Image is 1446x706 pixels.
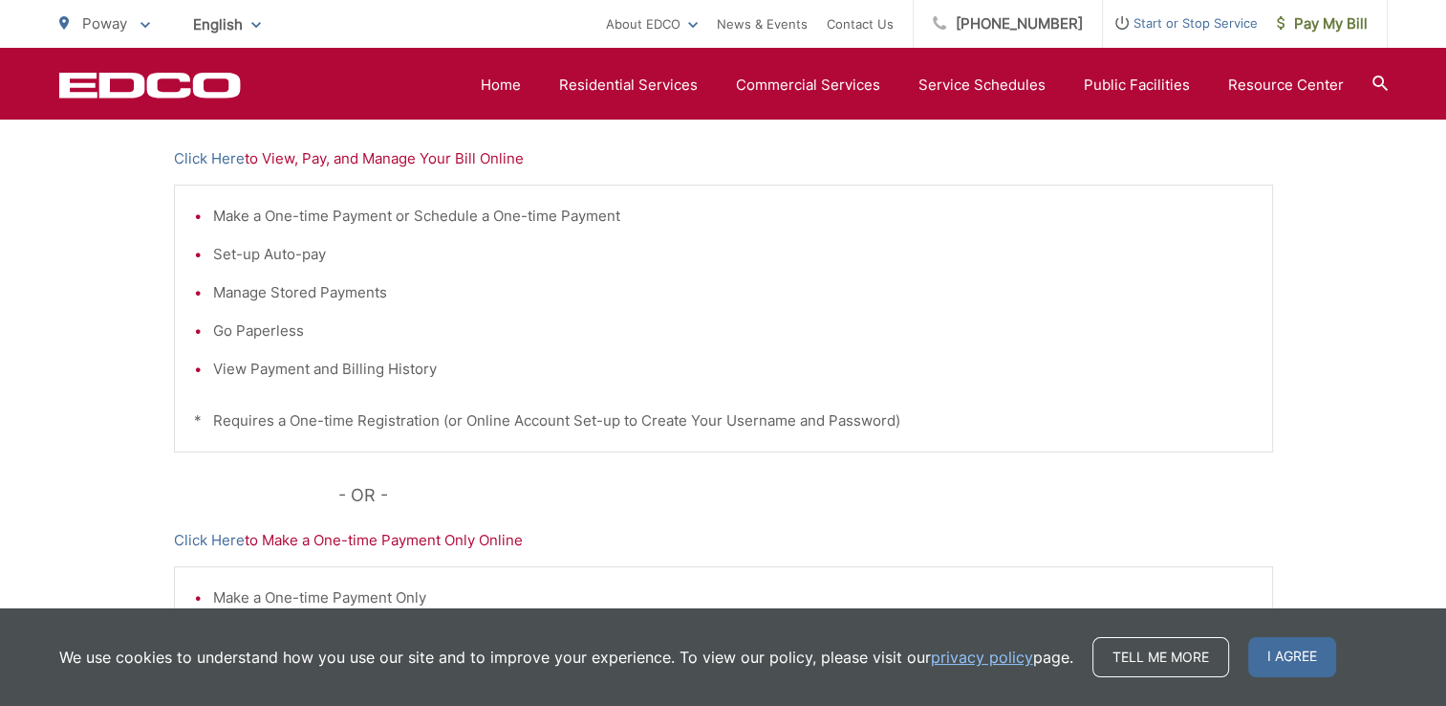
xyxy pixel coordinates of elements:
a: Resource Center [1228,74,1344,97]
li: Manage Stored Payments [213,281,1253,304]
a: Service Schedules [918,74,1046,97]
span: I agree [1248,637,1336,677]
li: Go Paperless [213,320,1253,342]
span: Pay My Bill [1277,12,1368,35]
a: Home [481,74,521,97]
p: We use cookies to understand how you use our site and to improve your experience. To view our pol... [59,646,1073,669]
a: Click Here [174,147,245,170]
p: to View, Pay, and Manage Your Bill Online [174,147,1273,170]
a: About EDCO [606,12,698,35]
p: - OR - [338,481,1273,510]
li: View Payment and Billing History [213,358,1253,381]
li: Set-up Auto-pay [213,243,1253,266]
li: Make a One-time Payment Only [213,586,1253,609]
a: Residential Services [559,74,698,97]
p: to Make a One-time Payment Only Online [174,529,1273,552]
li: Make a One-time Payment or Schedule a One-time Payment [213,205,1253,228]
a: privacy policy [931,646,1033,669]
a: Contact Us [827,12,894,35]
p: * Requires a One-time Registration (or Online Account Set-up to Create Your Username and Password) [194,409,1253,432]
a: EDCD logo. Return to the homepage. [59,72,241,99]
span: Poway [82,14,127,33]
span: English [179,8,275,41]
a: Commercial Services [736,74,880,97]
a: Public Facilities [1084,74,1190,97]
a: Tell me more [1092,637,1229,677]
a: Click Here [174,529,245,552]
a: News & Events [717,12,808,35]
